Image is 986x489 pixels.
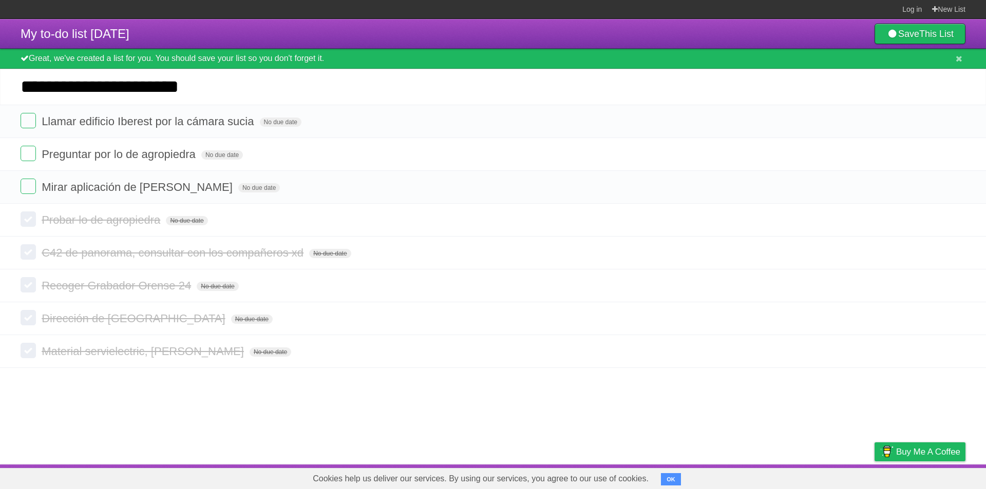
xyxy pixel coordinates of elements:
span: Recoger Grabador Orense 24 [42,279,194,292]
label: Done [21,146,36,161]
span: Preguntar por lo de agropiedra [42,148,198,161]
span: No due date [260,118,301,127]
label: Done [21,179,36,194]
a: Buy me a coffee [875,442,965,461]
span: No due date [166,216,207,225]
label: Done [21,211,36,227]
span: Probar lo de agropiedra [42,213,163,226]
a: Developers [772,467,813,486]
span: Dirección de [GEOGRAPHIC_DATA] [42,312,227,325]
label: Done [21,113,36,128]
span: No due date [250,347,291,357]
span: No due date [309,249,351,258]
a: Privacy [861,467,888,486]
span: No due date [231,315,273,324]
label: Done [21,244,36,260]
a: SaveThis List [875,24,965,44]
label: Done [21,343,36,358]
a: Suggest a feature [901,467,965,486]
label: Done [21,310,36,325]
span: No due date [197,282,238,291]
span: My to-do list [DATE] [21,27,129,41]
label: Done [21,277,36,292]
span: No due date [238,183,280,192]
span: Mirar aplicación de [PERSON_NAME] [42,181,235,193]
span: Material servielectric, [PERSON_NAME] [42,345,246,358]
span: No due date [201,150,243,160]
b: This List [919,29,954,39]
a: Terms [826,467,849,486]
img: Buy me a coffee [880,443,894,460]
span: Cookies help us deliver our services. By using our services, you agree to our use of cookies. [302,468,659,489]
span: Llamar edificio Iberest por la cámara sucia [42,115,256,128]
span: C42 de panorama, consultar con los compañeros xd [42,246,306,259]
button: OK [661,473,681,485]
a: About [738,467,760,486]
span: Buy me a coffee [896,443,960,461]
